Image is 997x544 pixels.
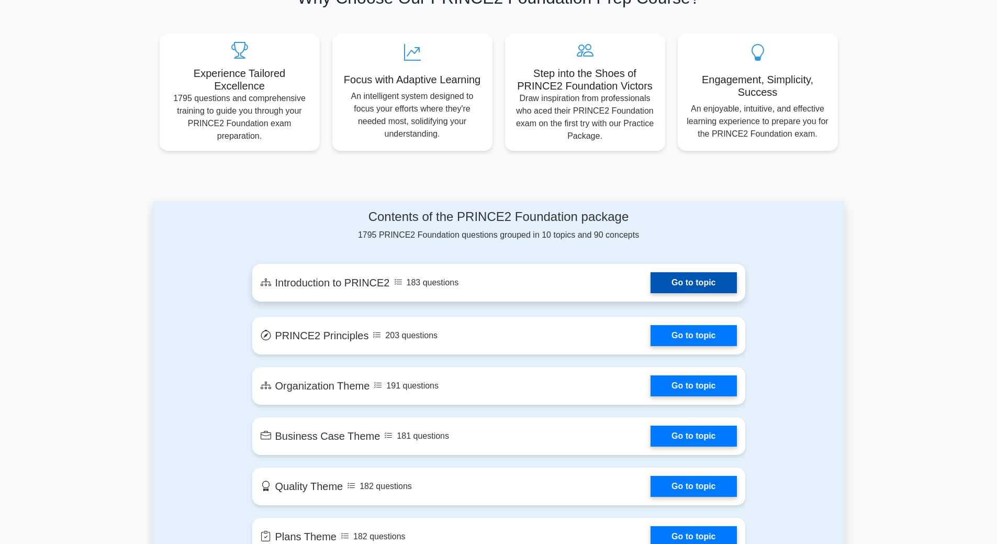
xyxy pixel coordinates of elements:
p: An intelligent system designed to focus your efforts where they're needed most, solidifying your ... [341,90,484,140]
h5: Focus with Adaptive Learning [341,73,484,86]
h5: Experience Tailored Excellence [168,67,311,92]
p: Draw inspiration from professionals who aced their PRINCE2 Foundation exam on the first try with ... [513,92,657,142]
div: 1795 PRINCE2 Foundation questions grouped in 10 topics and 90 concepts [252,209,745,241]
p: 1795 questions and comprehensive training to guide you through your PRINCE2 Foundation exam prepa... [168,92,311,142]
h5: Step into the Shoes of PRINCE2 Foundation Victors [513,67,657,92]
a: Go to topic [651,272,736,293]
p: An enjoyable, intuitive, and effective learning experience to prepare you for the PRINCE2 Foundat... [686,103,830,140]
h5: Engagement, Simplicity, Success [686,73,830,98]
a: Go to topic [651,375,736,396]
a: Go to topic [651,325,736,346]
a: Go to topic [651,426,736,447]
h4: Contents of the PRINCE2 Foundation package [252,209,745,225]
a: Go to topic [651,476,736,497]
